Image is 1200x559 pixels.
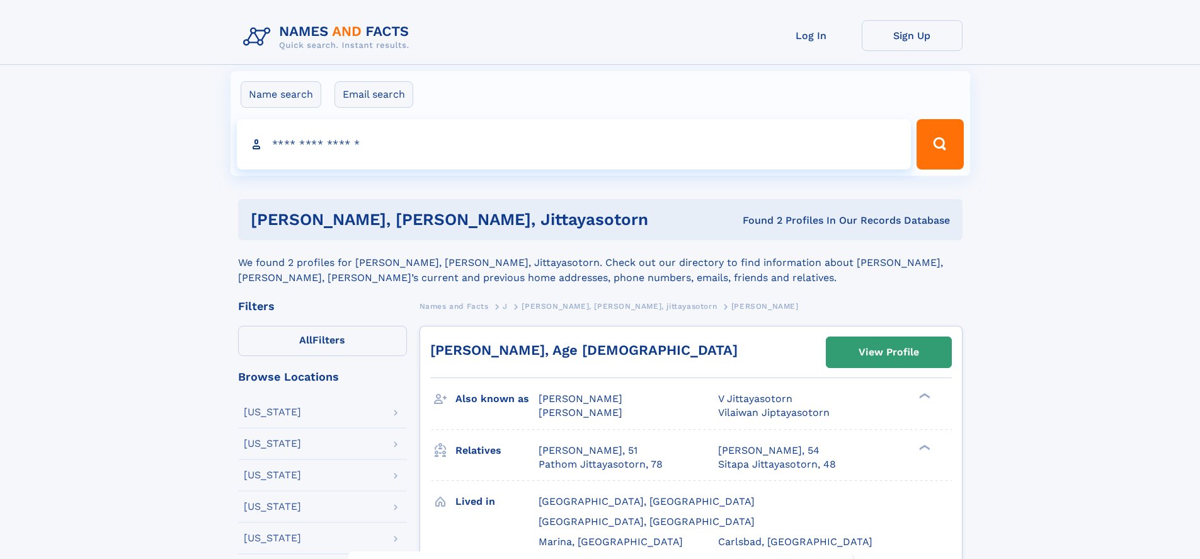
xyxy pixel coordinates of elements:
a: Pathom Jittayasotorn, 78 [539,458,663,471]
a: Log In [761,20,862,51]
div: We found 2 profiles for [PERSON_NAME], [PERSON_NAME], Jittayasotorn. Check out our directory to f... [238,240,963,285]
a: J [503,298,508,314]
span: [GEOGRAPHIC_DATA], [GEOGRAPHIC_DATA] [539,516,755,527]
h3: Lived in [455,491,539,512]
a: View Profile [826,337,951,367]
input: search input [237,119,911,170]
span: J [503,302,508,311]
button: Search Button [917,119,963,170]
a: Sign Up [862,20,963,51]
span: [PERSON_NAME] [539,406,622,418]
img: Logo Names and Facts [238,20,420,54]
div: Filters [238,301,407,312]
span: [PERSON_NAME], [PERSON_NAME], jittayasotorn [522,302,717,311]
div: Browse Locations [238,371,407,383]
label: Filters [238,326,407,356]
div: Found 2 Profiles In Our Records Database [695,214,950,228]
h3: Relatives [455,440,539,461]
span: [GEOGRAPHIC_DATA], [GEOGRAPHIC_DATA] [539,495,755,507]
h3: Also known as [455,388,539,410]
span: V Jittayasotorn [718,393,792,405]
span: All [299,334,312,346]
label: Email search [334,81,413,108]
div: [US_STATE] [244,470,301,480]
a: [PERSON_NAME], Age [DEMOGRAPHIC_DATA] [430,342,738,358]
span: [PERSON_NAME] [539,393,622,405]
span: [PERSON_NAME] [731,302,799,311]
a: Sitapa Jittayasotorn, 48 [718,458,836,471]
span: Marina, [GEOGRAPHIC_DATA] [539,536,683,548]
div: [US_STATE] [244,439,301,449]
span: Carlsbad, [GEOGRAPHIC_DATA] [718,536,872,548]
div: ❯ [916,443,931,451]
a: Names and Facts [420,298,489,314]
div: ❯ [916,392,931,400]
span: Vilaiwan Jiptayasotorn [718,406,830,418]
a: [PERSON_NAME], 51 [539,444,637,458]
label: Name search [241,81,321,108]
div: View Profile [859,338,919,367]
a: [PERSON_NAME], 54 [718,444,820,458]
div: [US_STATE] [244,407,301,417]
a: [PERSON_NAME], [PERSON_NAME], jittayasotorn [522,298,717,314]
h1: [PERSON_NAME], [PERSON_NAME], Jittayasotorn [251,212,695,228]
div: [US_STATE] [244,502,301,512]
div: [US_STATE] [244,533,301,543]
